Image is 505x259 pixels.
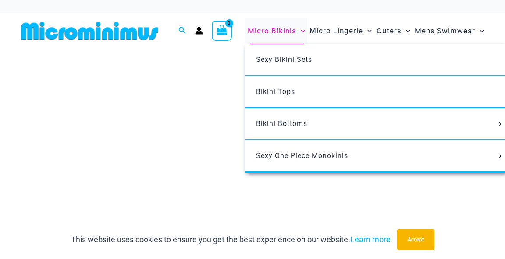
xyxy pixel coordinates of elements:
span: Menu Toggle [475,20,484,42]
span: Bikini Bottoms [256,119,307,128]
a: Learn more [350,235,391,244]
a: Mens SwimwearMenu ToggleMenu Toggle [413,18,486,44]
span: Menu Toggle [363,20,372,42]
span: Mens Swimwear [415,20,475,42]
button: Accept [397,229,434,250]
span: Menu Toggle [495,122,505,126]
span: Micro Bikinis [248,20,296,42]
a: Micro BikinisMenu ToggleMenu Toggle [245,18,307,44]
a: Account icon link [195,27,203,35]
span: Sexy Bikini Sets [256,55,312,64]
span: Menu Toggle [402,20,410,42]
a: OutersMenu ToggleMenu Toggle [374,18,413,44]
nav: Site Navigation [244,16,487,46]
span: Bikini Tops [256,87,295,96]
a: View Shopping Cart, empty [212,21,232,41]
a: Search icon link [178,25,186,36]
span: Menu Toggle [495,154,505,158]
img: Waves Breaking Ocean Bikini Pack [5,58,500,227]
span: Menu Toggle [296,20,305,42]
img: MM SHOP LOGO FLAT [18,21,162,41]
span: Sexy One Piece Monokinis [256,151,348,160]
span: Outers [377,20,402,42]
a: Micro LingerieMenu ToggleMenu Toggle [307,18,374,44]
span: Micro Lingerie [309,20,363,42]
p: This website uses cookies to ensure you get the best experience on our website. [71,233,391,246]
